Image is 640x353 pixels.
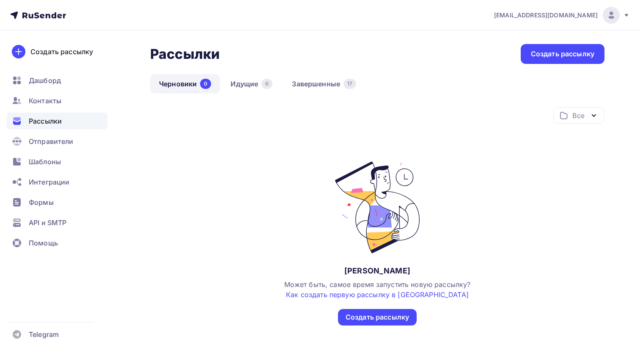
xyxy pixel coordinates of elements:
div: [PERSON_NAME] [344,266,410,276]
a: Черновики0 [150,74,220,94]
span: Шаблоны [29,157,61,167]
span: Помощь [29,238,58,248]
span: Telegram [29,329,59,339]
div: Создать рассылку [30,47,93,57]
div: Создать рассылку [346,312,409,322]
a: [EMAIL_ADDRESS][DOMAIN_NAME] [494,7,630,24]
div: Все [572,110,584,121]
a: Дашборд [7,72,107,89]
a: Как создать первую рассылку в [GEOGRAPHIC_DATA] [286,290,469,299]
div: 0 [200,79,211,89]
a: Отправители [7,133,107,150]
span: Отправители [29,136,74,146]
a: Контакты [7,92,107,109]
span: Формы [29,197,54,207]
span: Дашборд [29,75,61,85]
a: Формы [7,194,107,211]
span: Рассылки [29,116,62,126]
span: Контакты [29,96,61,106]
div: 0 [261,79,272,89]
div: Создать рассылку [531,49,594,59]
div: 17 [343,79,356,89]
a: Завершенные17 [283,74,365,94]
a: Идущие0 [222,74,281,94]
h2: Рассылки [150,46,220,63]
span: Может быть, самое время запустить новую рассылку? [284,280,471,299]
span: API и SMTP [29,218,66,228]
span: [EMAIL_ADDRESS][DOMAIN_NAME] [494,11,598,19]
a: Рассылки [7,113,107,130]
span: Интеграции [29,177,69,187]
a: Шаблоны [7,153,107,170]
button: Все [553,107,604,124]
